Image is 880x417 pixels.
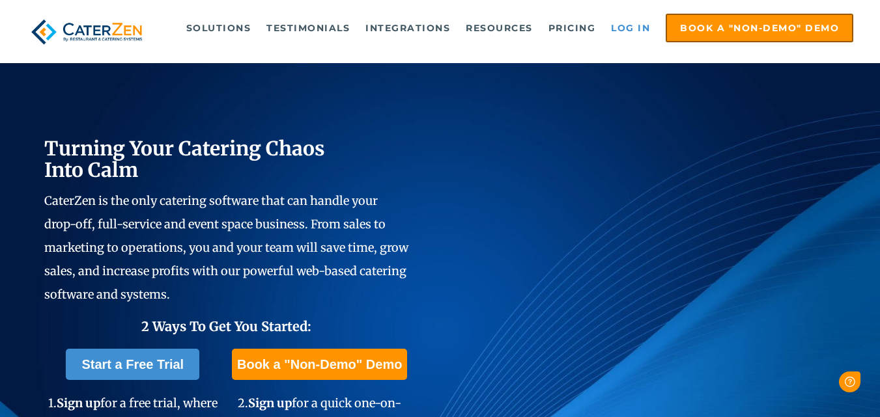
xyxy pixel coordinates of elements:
[604,15,657,41] a: Log in
[180,15,258,41] a: Solutions
[57,396,100,410] span: Sign up
[666,14,853,42] a: Book a "Non-Demo" Demo
[168,14,854,42] div: Navigation Menu
[232,349,407,380] a: Book a "Non-Demo" Demo
[764,366,866,403] iframe: Help widget launcher
[248,396,292,410] span: Sign up
[44,193,408,302] span: CaterZen is the only catering software that can handle your drop-off, full-service and event spac...
[260,15,356,41] a: Testimonials
[66,349,199,380] a: Start a Free Trial
[27,14,147,50] img: caterzen
[359,15,457,41] a: Integrations
[141,318,311,334] span: 2 Ways To Get You Started:
[44,136,325,182] span: Turning Your Catering Chaos Into Calm
[459,15,539,41] a: Resources
[542,15,603,41] a: Pricing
